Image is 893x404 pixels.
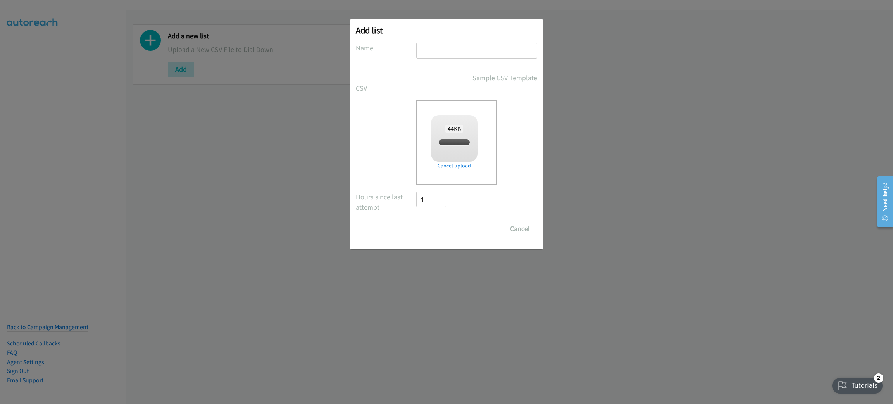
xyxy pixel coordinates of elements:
strong: 44 [448,125,454,133]
label: Name [356,43,416,53]
iframe: Resource Center [871,171,893,233]
button: Cancel [503,221,537,237]
a: Cancel upload [431,162,478,170]
span: KB [445,125,464,133]
iframe: Checklist [827,370,887,398]
label: CSV [356,83,416,93]
label: Hours since last attempt [356,192,416,212]
span: LENoVO.csv [440,139,469,146]
h2: Add list [356,25,537,36]
a: Sample CSV Template [472,73,537,83]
